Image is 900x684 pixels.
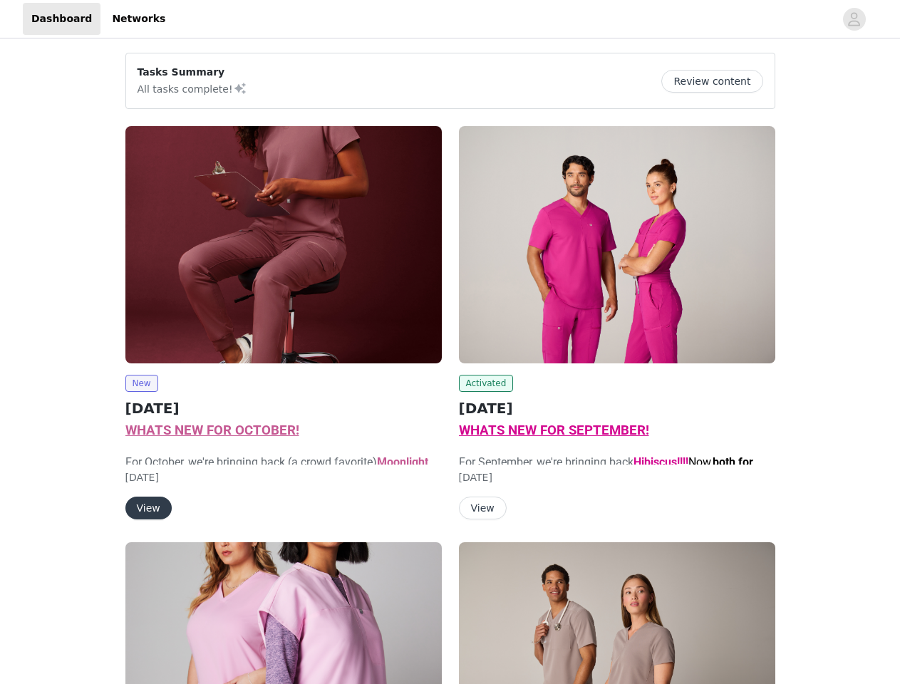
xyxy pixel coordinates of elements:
[459,398,775,419] h2: [DATE]
[459,375,514,392] span: Activated
[459,455,767,503] span: For September, we're bringing back
[125,375,158,392] span: New
[633,455,688,469] strong: Hibiscus!!!!
[125,423,299,438] span: WHATS NEW FOR OCTOBER!
[459,126,775,363] img: Fabletics Scrubs
[138,65,247,80] p: Tasks Summary
[125,455,438,486] span: For October, we're bringing back (a crowd favorite)
[103,3,174,35] a: Networks
[847,8,861,31] div: avatar
[125,472,159,483] span: [DATE]
[459,472,492,483] span: [DATE]
[459,497,507,519] button: View
[138,80,247,97] p: All tasks complete!
[125,503,172,514] a: View
[23,3,100,35] a: Dashboard
[459,423,649,438] span: WHATS NEW FOR SEPTEMBER!
[125,126,442,363] img: Fabletics Scrubs
[125,497,172,519] button: View
[125,398,442,419] h2: [DATE]
[661,70,762,93] button: Review content
[459,503,507,514] a: View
